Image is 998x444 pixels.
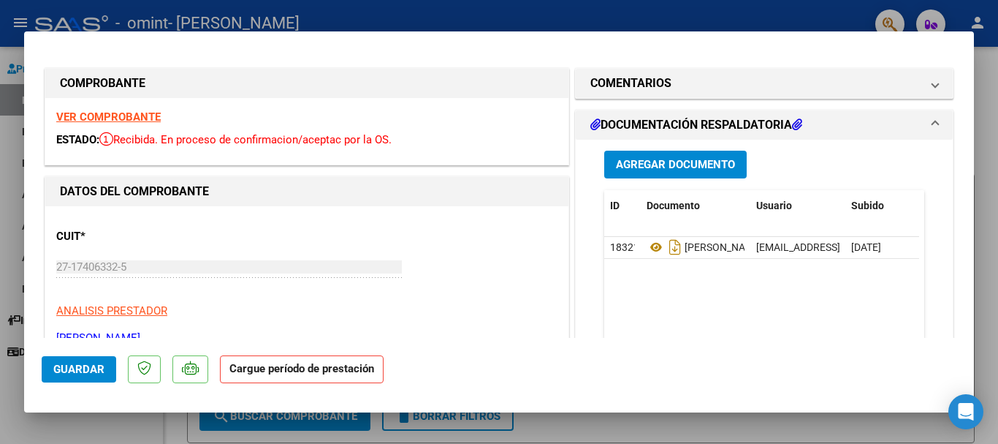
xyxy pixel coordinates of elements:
[610,241,639,253] span: 18321
[576,69,953,98] mat-expansion-panel-header: COMENTARIOS
[56,304,167,317] span: ANALISIS PRESTADOR
[604,190,641,222] datatable-header-cell: ID
[948,394,983,429] div: Open Intercom Messenger
[56,330,557,347] p: [PERSON_NAME]
[99,133,392,146] span: Recibida. En proceso de confirmacion/aceptac por la OS.
[750,190,845,222] datatable-header-cell: Usuario
[42,356,116,383] button: Guardar
[610,200,620,211] span: ID
[641,190,750,222] datatable-header-cell: Documento
[756,200,792,211] span: Usuario
[56,110,161,124] a: VER COMPROBANTE
[56,133,99,146] span: ESTADO:
[53,363,104,376] span: Guardar
[60,184,209,198] strong: DATOS DEL COMPROBANTE
[576,110,953,140] mat-expansion-panel-header: DOCUMENTACIÓN RESPALDATORIA
[60,76,145,90] strong: COMPROBANTE
[647,241,844,253] span: [PERSON_NAME] Asistencia [DATE]
[604,151,747,178] button: Agregar Documento
[647,200,700,211] span: Documento
[845,190,918,222] datatable-header-cell: Subido
[576,140,953,443] div: DOCUMENTACIÓN RESPALDATORIA
[220,355,384,384] strong: Cargue período de prestación
[666,236,685,259] i: Descargar documento
[616,159,735,172] span: Agregar Documento
[851,241,881,253] span: [DATE]
[851,200,884,211] span: Subido
[918,190,991,222] datatable-header-cell: Acción
[56,228,207,245] p: CUIT
[590,116,802,134] h1: DOCUMENTACIÓN RESPALDATORIA
[590,75,671,92] h1: COMENTARIOS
